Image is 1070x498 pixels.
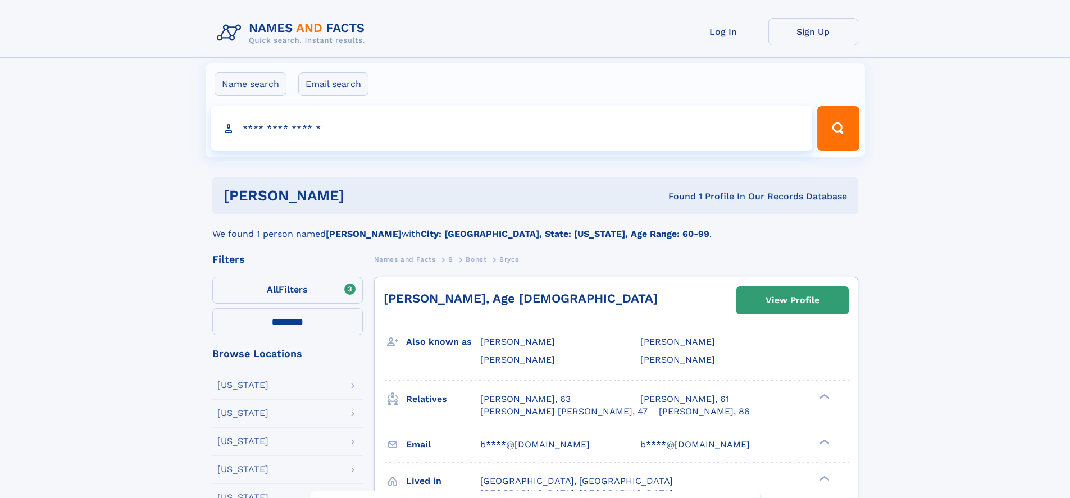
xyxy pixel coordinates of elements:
a: B [448,252,453,266]
a: Names and Facts [374,252,436,266]
a: Sign Up [768,18,858,45]
b: City: [GEOGRAPHIC_DATA], State: [US_STATE], Age Range: 60-99 [421,229,709,239]
h3: Email [406,435,480,454]
h1: [PERSON_NAME] [224,189,507,203]
button: Search Button [817,106,859,151]
div: [US_STATE] [217,381,268,390]
div: Browse Locations [212,349,363,359]
span: B [448,255,453,263]
a: [PERSON_NAME], 63 [480,393,571,405]
span: Bonet [466,255,486,263]
span: [PERSON_NAME] [480,336,555,347]
label: Filters [212,277,363,304]
div: ❯ [817,392,830,400]
a: [PERSON_NAME], 86 [659,405,750,418]
div: [US_STATE] [217,409,268,418]
span: [PERSON_NAME] [640,354,715,365]
div: [US_STATE] [217,465,268,474]
div: View Profile [766,287,819,313]
div: Filters [212,254,363,264]
h3: Relatives [406,390,480,409]
input: search input [211,106,813,151]
a: View Profile [737,287,848,314]
h3: Lived in [406,472,480,491]
a: Log In [679,18,768,45]
img: Logo Names and Facts [212,18,374,48]
div: ❯ [817,438,830,445]
span: [PERSON_NAME] [480,354,555,365]
span: [PERSON_NAME] [640,336,715,347]
div: We found 1 person named with . [212,214,858,241]
a: [PERSON_NAME] [PERSON_NAME], 47 [480,405,648,418]
div: ❯ [817,474,830,482]
a: Bonet [466,252,486,266]
div: [US_STATE] [217,437,268,446]
span: Bryce [499,255,520,263]
div: Found 1 Profile In Our Records Database [506,190,847,203]
h3: Also known as [406,332,480,351]
a: [PERSON_NAME], 61 [640,393,729,405]
label: Email search [298,72,368,96]
span: All [267,284,279,295]
b: [PERSON_NAME] [326,229,402,239]
span: [GEOGRAPHIC_DATA], [GEOGRAPHIC_DATA] [480,476,673,486]
a: [PERSON_NAME], Age [DEMOGRAPHIC_DATA] [384,291,658,305]
label: Name search [215,72,286,96]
